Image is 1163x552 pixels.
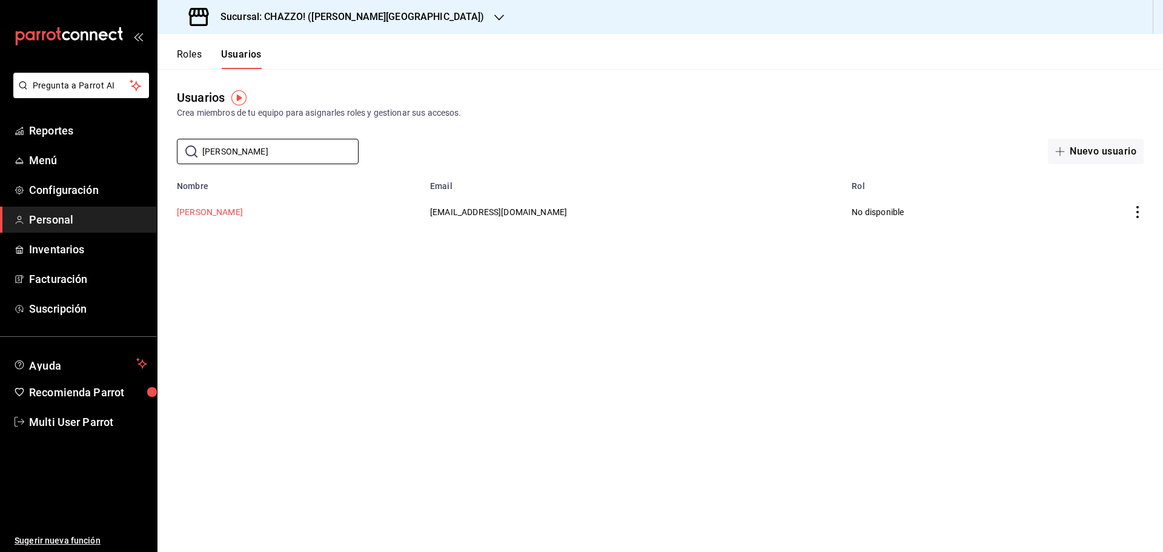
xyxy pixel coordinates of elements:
[29,356,131,371] span: Ayuda
[29,241,147,258] span: Inventarios
[15,534,147,547] span: Sugerir nueva función
[33,79,130,92] span: Pregunta a Parrot AI
[29,211,147,228] span: Personal
[133,32,143,41] button: open_drawer_menu
[177,88,225,107] div: Usuarios
[844,174,1041,191] th: Rol
[1048,139,1144,164] button: Nuevo usuario
[221,48,262,69] button: Usuarios
[13,73,149,98] button: Pregunta a Parrot AI
[29,301,147,317] span: Suscripción
[29,182,147,198] span: Configuración
[8,88,149,101] a: Pregunta a Parrot AI
[29,414,147,430] span: Multi User Parrot
[423,174,844,191] th: Email
[844,191,1041,233] td: No disponible
[231,90,247,105] img: Tooltip marker
[177,48,262,69] div: navigation tabs
[1132,206,1144,218] button: actions
[177,206,243,218] button: [PERSON_NAME]
[430,207,567,217] span: [EMAIL_ADDRESS][DOMAIN_NAME]
[211,10,485,24] h3: Sucursal: CHAZZO! ([PERSON_NAME][GEOGRAPHIC_DATA])
[157,174,423,191] th: Nombre
[29,152,147,168] span: Menú
[157,174,1163,233] table: employeesTable
[177,107,1144,119] div: Crea miembros de tu equipo para asignarles roles y gestionar sus accesos.
[29,122,147,139] span: Reportes
[29,384,147,401] span: Recomienda Parrot
[177,48,202,69] button: Roles
[202,139,359,164] input: Buscar usuario
[29,271,147,287] span: Facturación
